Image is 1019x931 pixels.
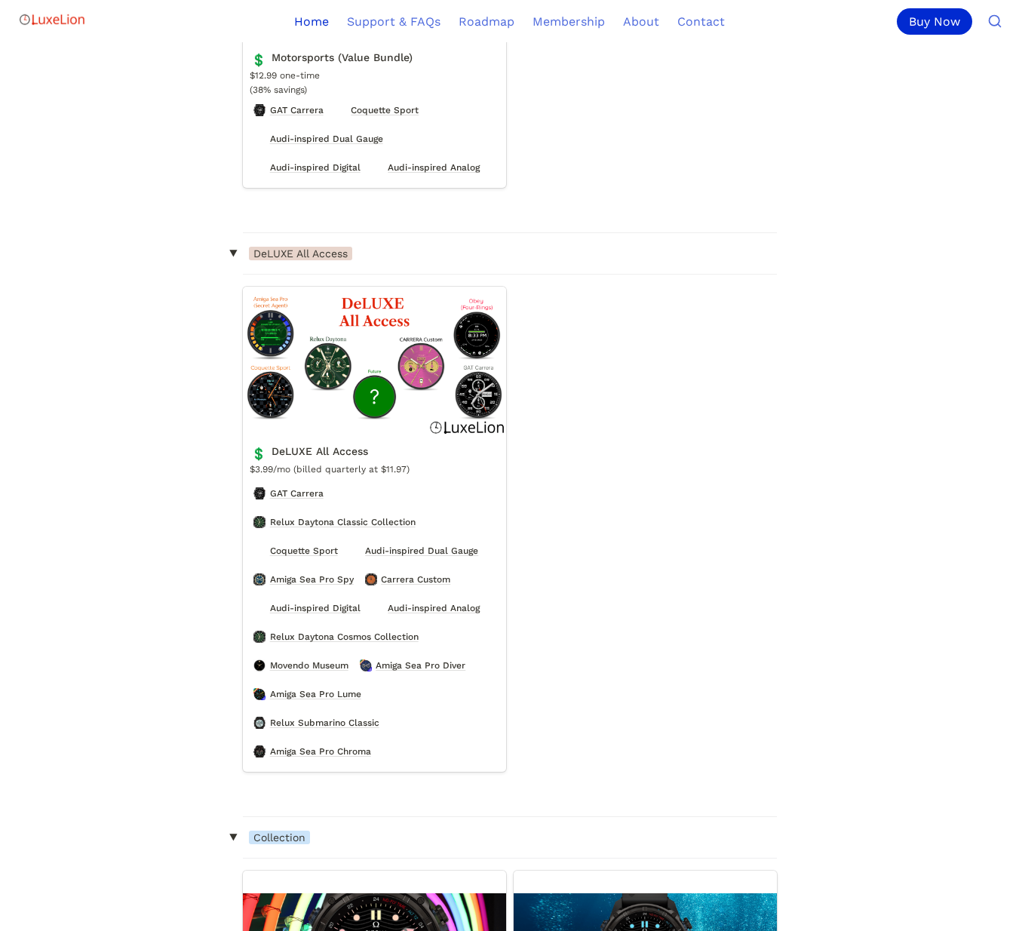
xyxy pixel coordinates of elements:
[897,8,972,35] div: Buy Now
[220,247,245,260] span: ‣
[897,8,978,35] a: Buy Now
[243,287,506,772] a: DeLUXE All Access
[18,5,86,35] img: Logo
[249,831,310,844] span: Collection
[249,247,352,260] span: DeLUXE All Access
[220,831,245,843] span: ‣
